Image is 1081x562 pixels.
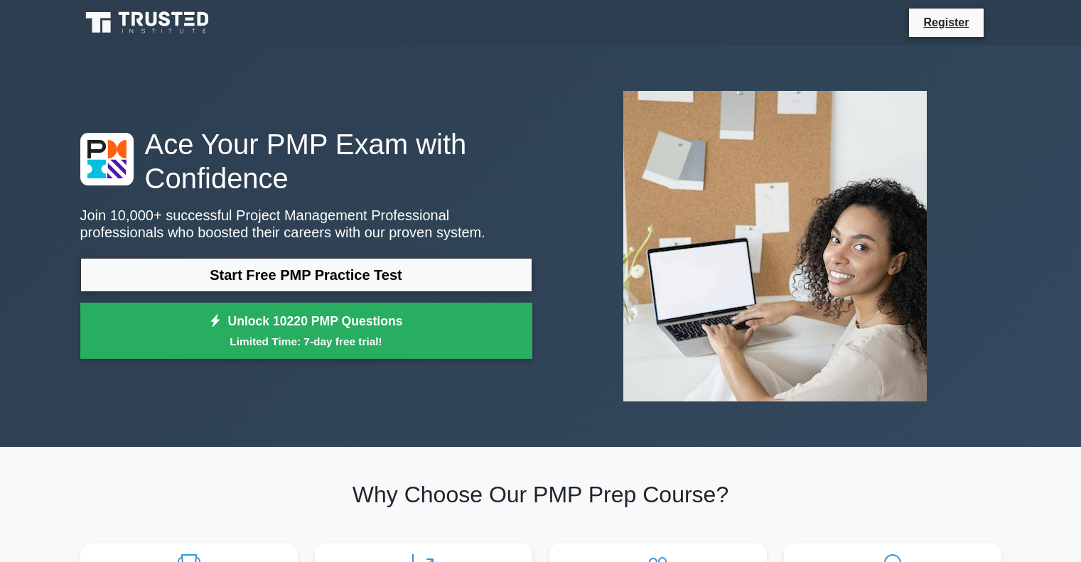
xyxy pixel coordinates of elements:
[80,207,532,241] p: Join 10,000+ successful Project Management Professional professionals who boosted their careers w...
[98,333,515,350] small: Limited Time: 7-day free trial!
[80,127,532,195] h1: Ace Your PMP Exam with Confidence
[80,481,1001,508] h2: Why Choose Our PMP Prep Course?
[80,303,532,360] a: Unlock 10220 PMP QuestionsLimited Time: 7-day free trial!
[80,258,532,292] a: Start Free PMP Practice Test
[915,13,977,31] a: Register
